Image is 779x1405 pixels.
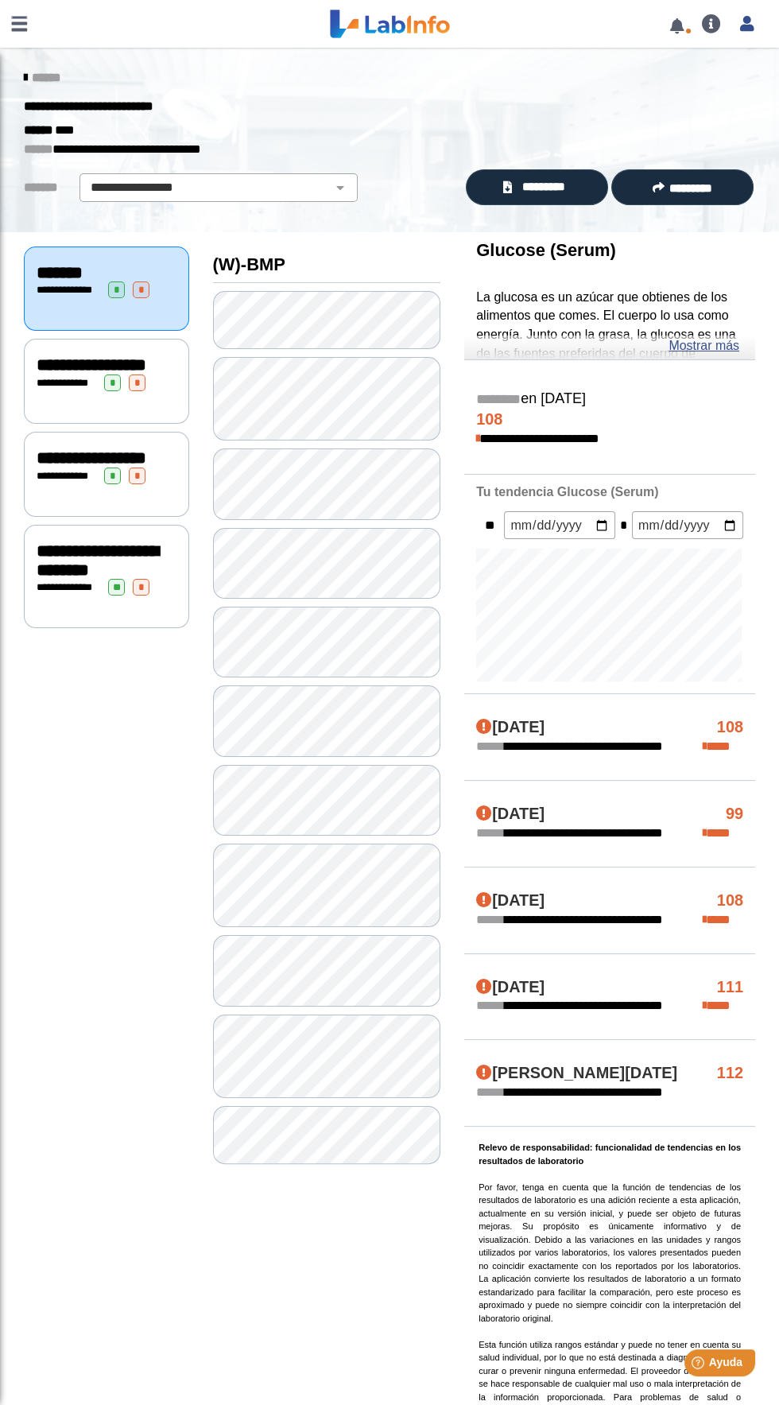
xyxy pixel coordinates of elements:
input: mm/dd/yyyy [504,511,615,539]
h4: [DATE] [476,805,545,824]
iframe: Help widget launcher [638,1343,762,1388]
b: Tu tendencia Glucose (Serum) [476,485,658,499]
h4: [PERSON_NAME][DATE] [476,1064,677,1083]
a: Mostrar más [669,336,739,355]
b: Glucose (Serum) [476,240,616,260]
b: (W)-BMP [213,254,285,274]
p: La glucosa es un azúcar que obtienes de los alimentos que comes. El cuerpo lo usa como energía. J... [476,288,743,516]
h4: [DATE] [476,718,545,737]
h4: 108 [717,718,743,737]
input: mm/dd/yyyy [632,511,743,539]
h4: [DATE] [476,978,545,997]
h4: 99 [726,805,743,824]
h4: 108 [476,410,743,429]
h4: 112 [717,1064,743,1083]
b: Relevo de responsabilidad: funcionalidad de tendencias en los resultados de laboratorio [479,1143,741,1166]
h4: 111 [717,978,743,997]
h4: 108 [717,891,743,910]
h4: [DATE] [476,891,545,910]
h5: en [DATE] [476,390,743,409]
